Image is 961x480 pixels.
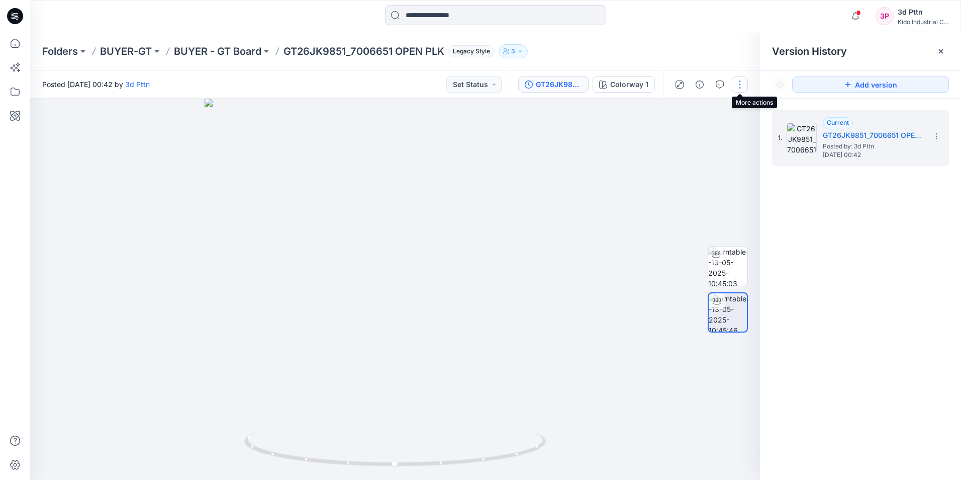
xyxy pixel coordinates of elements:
button: Close [937,47,945,55]
span: Current [827,119,849,126]
span: Posted by: 3d Pttn [823,141,923,151]
div: GT26JK9851_7006651 OPEN PLK [536,79,582,90]
a: BUYER - GT Board [174,44,261,58]
img: turntable-13-05-2025-10:45:03 [708,247,747,286]
button: Add version [792,76,949,93]
a: Folders [42,44,78,58]
button: Details [692,76,708,93]
a: 3d Pttn [125,80,150,89]
span: 1. [778,133,783,142]
span: Legacy Style [448,45,495,57]
span: Version History [772,45,847,57]
p: 3 [511,46,515,57]
button: Show Hidden Versions [772,76,788,93]
img: GT26JK9851_7006651 OPEN PLK [787,123,817,153]
div: 3d Pttn [898,6,948,18]
button: GT26JK9851_7006651 OPEN PLK [518,76,589,93]
div: 3P [876,7,894,25]
span: [DATE] 00:42 [823,151,923,158]
button: Legacy Style [444,44,495,58]
a: BUYER-GT [100,44,152,58]
button: Colorway 1 [593,76,655,93]
img: turntable-13-05-2025-10:45:46 [709,293,747,332]
div: Kido Industrial C... [898,18,948,26]
h5: GT26JK9851_7006651 OPEN PLK [823,129,923,141]
button: 3 [499,44,528,58]
p: GT26JK9851_7006651 OPEN PLK [283,44,444,58]
span: Posted [DATE] 00:42 by [42,79,150,90]
div: Colorway 1 [610,79,648,90]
